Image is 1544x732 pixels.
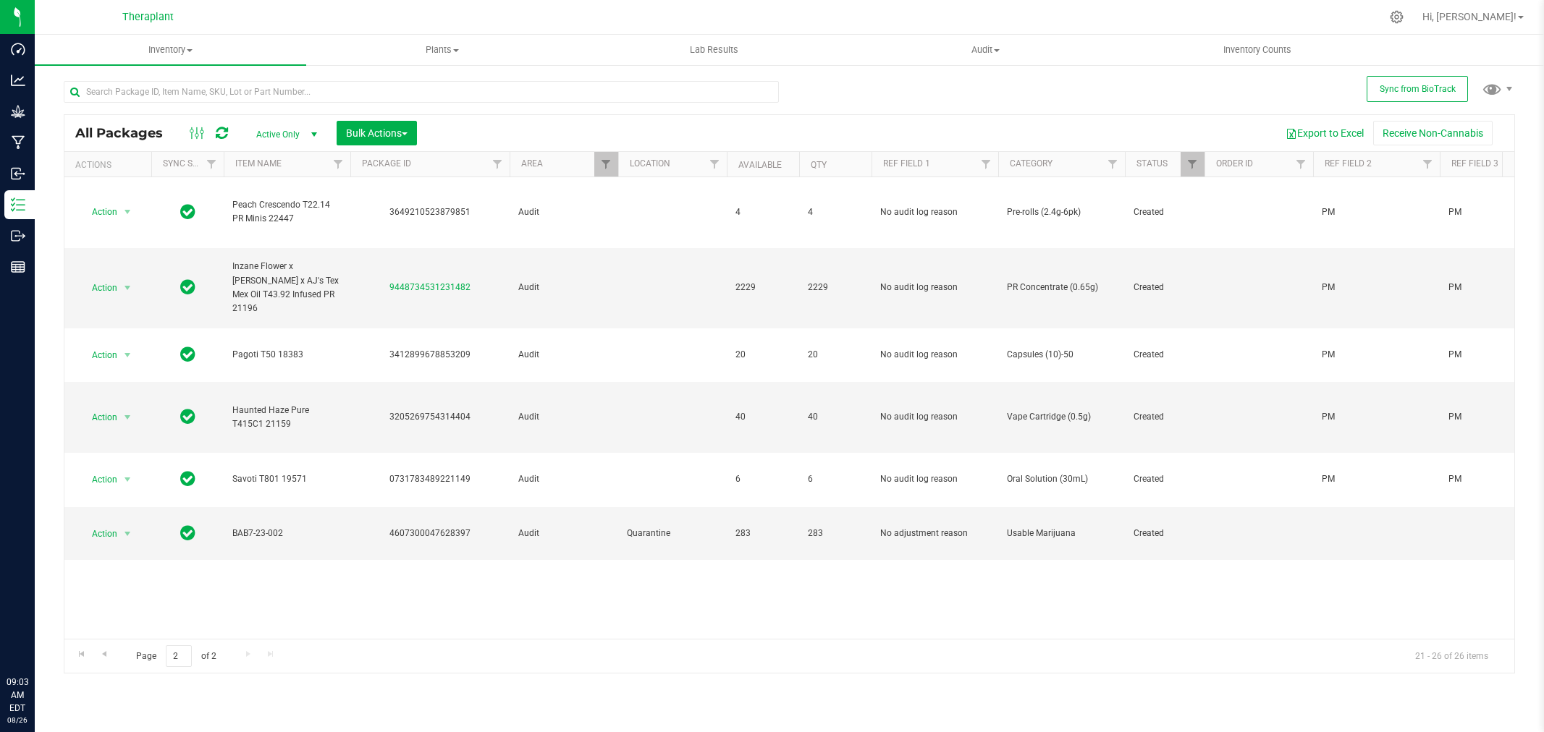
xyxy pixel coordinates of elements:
[11,166,25,181] inline-svg: Inbound
[119,345,137,365] span: select
[1101,152,1125,176] a: Filter
[1373,121,1493,145] button: Receive Non-Cannabis
[1007,472,1116,486] span: Oral Solution (30mL)
[735,205,790,219] span: 4
[180,523,195,543] span: In Sync
[180,407,195,427] span: In Sync
[11,260,25,274] inline-svg: Reports
[75,125,177,141] span: All Packages
[880,472,990,486] span: No audit log reason
[122,11,174,23] span: Theraplant
[180,277,195,297] span: In Sync
[521,158,543,169] a: Area
[119,469,137,490] span: select
[119,524,137,544] span: select
[1136,158,1168,169] a: Status
[1007,348,1116,362] span: Capsules (10)-50
[880,281,990,294] span: No audit log reason
[518,205,609,219] span: Audit
[1181,152,1205,176] a: Filter
[180,469,195,489] span: In Sync
[1216,158,1253,169] a: Order Id
[808,281,863,294] span: 2229
[851,43,1121,56] span: Audit
[232,404,342,431] span: Haunted Haze Pure T415C1 21159
[11,73,25,88] inline-svg: Analytics
[79,278,118,298] span: Action
[75,160,145,170] div: Actions
[518,348,609,362] span: Audit
[180,344,195,365] span: In Sync
[119,278,137,298] span: select
[1010,158,1052,169] a: Category
[1276,121,1373,145] button: Export to Excel
[1121,35,1393,65] a: Inventory Counts
[1380,84,1456,94] span: Sync from BioTrack
[735,348,790,362] span: 20
[1404,645,1500,667] span: 21 - 26 of 26 items
[1322,205,1431,219] span: PM
[1289,152,1313,176] a: Filter
[811,160,827,170] a: Qty
[518,527,609,540] span: Audit
[1007,527,1116,540] span: Usable Marijuana
[11,104,25,119] inline-svg: Grow
[808,527,863,540] span: 283
[93,645,114,665] a: Go to the previous page
[1388,10,1406,24] div: Manage settings
[232,348,342,362] span: Pagoti T50 18383
[35,35,306,65] a: Inventory
[11,229,25,243] inline-svg: Outbound
[200,152,224,176] a: Filter
[11,135,25,150] inline-svg: Manufacturing
[1134,472,1196,486] span: Created
[1007,205,1116,219] span: Pre-rolls (2.4g-6pk)
[630,158,670,169] a: Location
[735,410,790,424] span: 40
[163,158,219,169] a: Sync Status
[348,205,512,219] div: 3649210523879851
[71,645,92,665] a: Go to the first page
[850,35,1121,65] a: Audit
[974,152,998,176] a: Filter
[79,407,118,427] span: Action
[79,469,118,490] span: Action
[35,43,306,56] span: Inventory
[346,127,408,139] span: Bulk Actions
[1322,281,1431,294] span: PM
[1134,348,1196,362] span: Created
[1367,76,1468,102] button: Sync from BioTrack
[326,152,350,176] a: Filter
[735,527,790,540] span: 283
[1451,158,1498,169] a: Ref Field 3
[124,645,228,668] span: Page of 2
[232,198,342,226] span: Peach Crescendo T22.14 PR Minis 22447
[306,35,578,65] a: Plants
[119,407,137,427] span: select
[880,205,990,219] span: No audit log reason
[578,35,850,65] a: Lab Results
[518,281,609,294] span: Audit
[880,527,990,540] span: No adjustment reason
[808,472,863,486] span: 6
[808,348,863,362] span: 20
[7,715,28,725] p: 08/26
[7,676,28,715] p: 09:03 AM EDT
[1322,410,1431,424] span: PM
[880,410,990,424] span: No audit log reason
[79,345,118,365] span: Action
[1007,281,1116,294] span: PR Concentrate (0.65g)
[1322,472,1431,486] span: PM
[348,527,512,540] div: 4607300047628397
[11,197,25,212] inline-svg: Inventory
[79,524,118,544] span: Action
[166,645,192,668] input: 2
[808,205,863,219] span: 4
[1322,348,1431,362] span: PM
[337,121,417,145] button: Bulk Actions
[518,410,609,424] span: Audit
[362,158,411,169] a: Package ID
[883,158,930,169] a: Ref Field 1
[1134,527,1196,540] span: Created
[1422,11,1516,22] span: Hi, [PERSON_NAME]!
